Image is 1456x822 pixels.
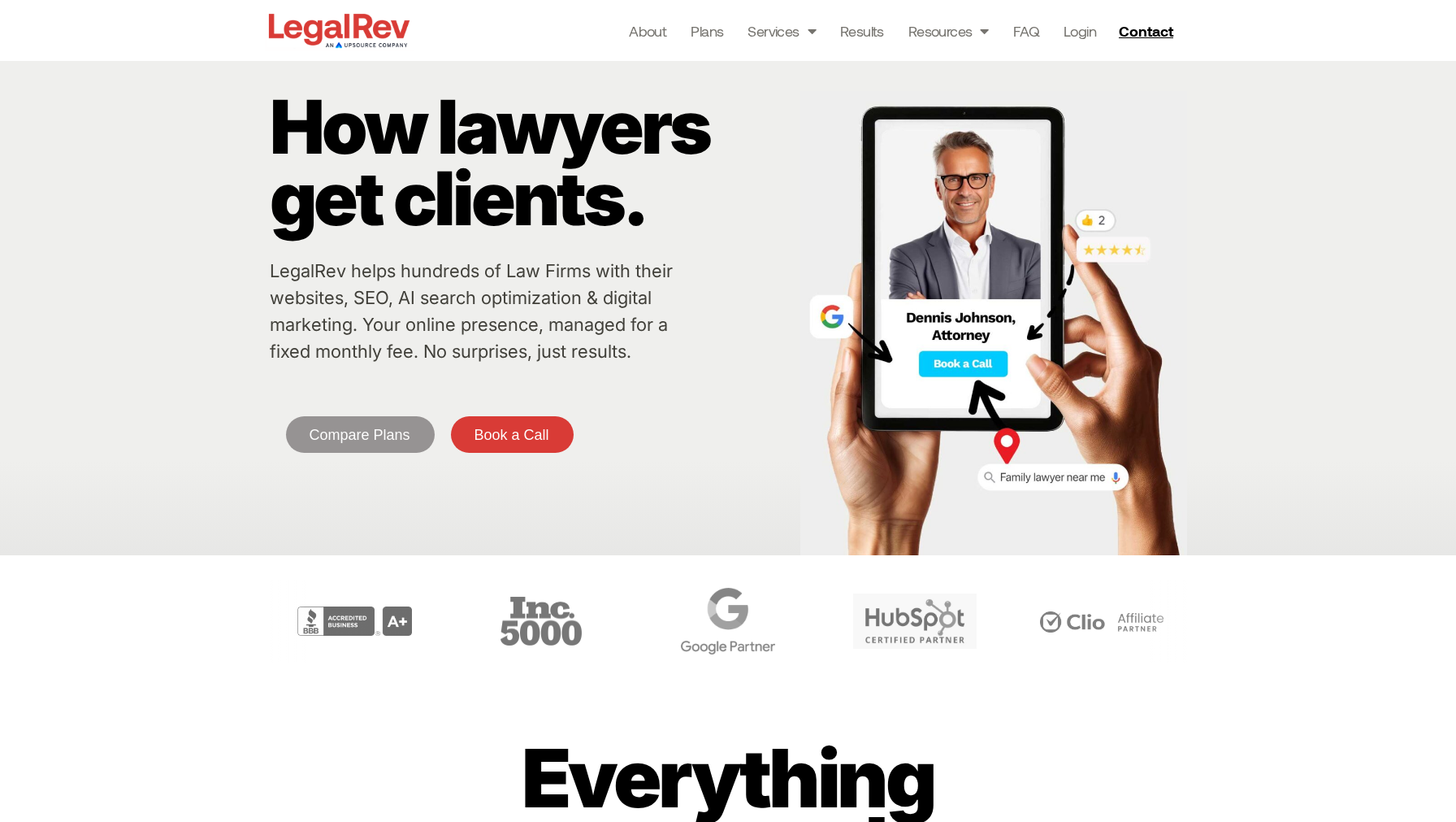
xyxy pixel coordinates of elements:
a: LegalRev helps hundreds of Law Firms with their websites, SEO, AI search optimization & digital m... [270,260,673,362]
span: Book a Call [474,428,549,442]
div: 4 / 6 [639,580,817,663]
a: Contact [1112,18,1184,44]
nav: Menu [629,20,1096,42]
a: Login [1064,20,1096,42]
span: Contact [1119,24,1173,38]
span: Compare Plans [310,428,410,442]
p: How lawyers get clients. [270,91,793,234]
a: About [629,20,666,42]
a: Results [840,20,884,42]
a: Resources [908,20,989,42]
a: Book a Call [451,416,574,453]
a: FAQ [1013,20,1039,42]
a: Services [747,20,816,42]
div: 2 / 6 [265,580,444,663]
div: 3 / 6 [452,580,630,663]
a: Plans [691,20,723,42]
a: Compare Plans [286,416,435,453]
div: 6 / 6 [1012,580,1191,663]
div: Carousel [265,580,1191,663]
div: 5 / 6 [825,580,1004,663]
